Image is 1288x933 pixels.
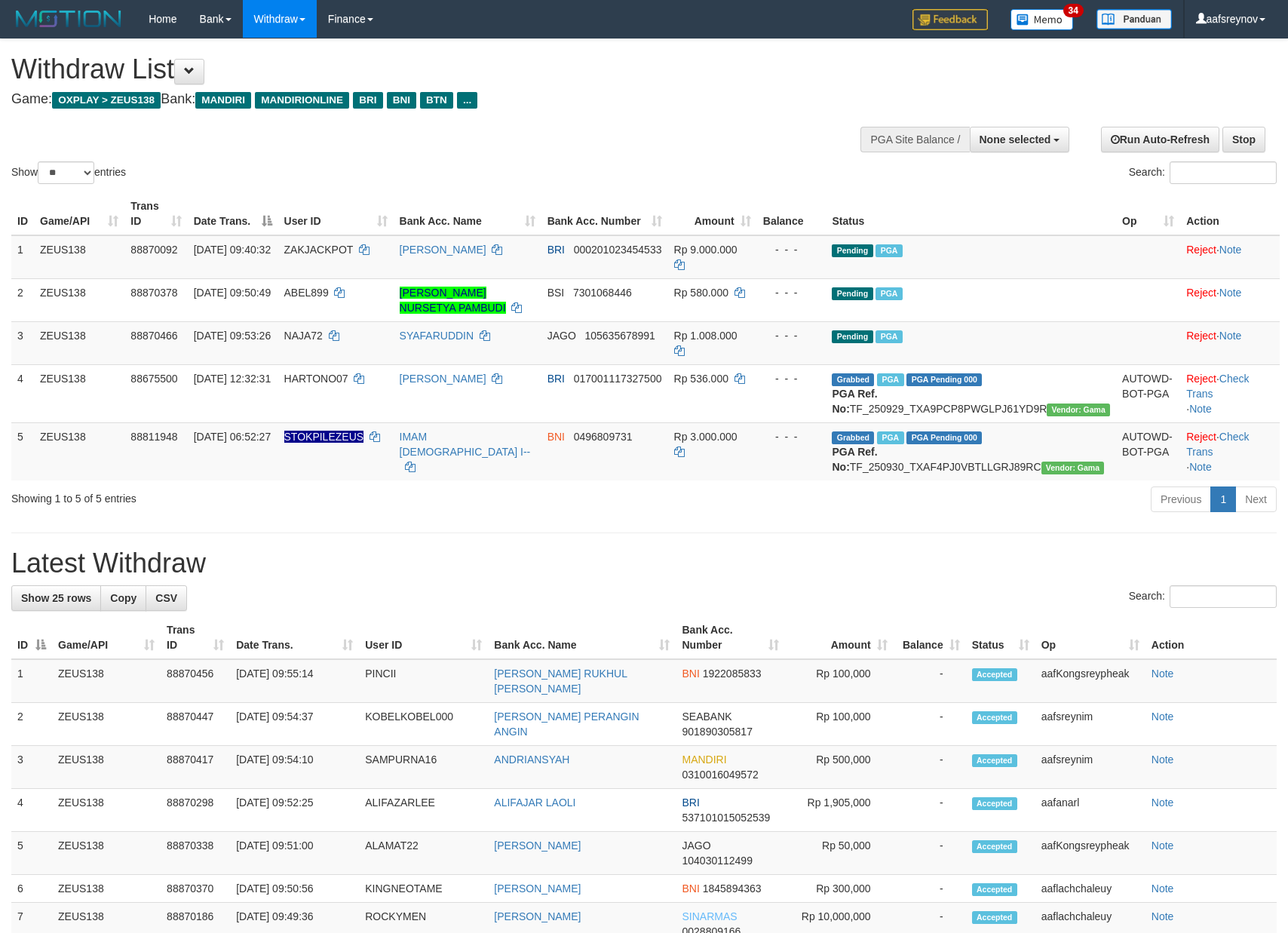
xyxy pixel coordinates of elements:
[894,616,966,659] th: Balance: activate to sort column ascending
[230,703,359,746] td: [DATE] 09:54:37
[1170,585,1277,608] input: Search:
[359,616,488,659] th: User ID: activate to sort column ascending
[359,832,488,875] td: ALAMAT22
[574,431,633,443] span: Copy 0496809731 to clipboard
[11,875,52,903] td: 6
[124,192,187,235] th: Trans ID: activate to sort column ascending
[130,244,177,256] span: 88870092
[1189,403,1212,415] a: Note
[195,92,251,109] span: MANDIRI
[284,287,329,299] span: ABEL899
[1180,321,1280,364] td: ·
[1145,616,1277,659] th: Action
[161,659,230,703] td: 88870456
[674,431,738,443] span: Rp 3.000.000
[1180,192,1280,235] th: Action
[682,796,699,809] span: BRI
[574,373,662,385] span: Copy 017001117327500 to clipboard
[161,616,230,659] th: Trans ID: activate to sort column ascending
[757,192,826,235] th: Balance
[785,832,894,875] td: Rp 50,000
[1152,910,1174,922] a: Note
[146,585,187,611] a: CSV
[52,832,161,875] td: ZEUS138
[1186,373,1216,385] a: Reject
[359,789,488,832] td: ALIFAZARLEE
[359,703,488,746] td: KOBELKOBEL000
[1035,703,1145,746] td: aafsreynim
[876,287,902,300] span: Marked by aafsolysreylen
[1035,746,1145,789] td: aafsreynim
[682,753,726,766] span: MANDIRI
[494,839,581,852] a: [PERSON_NAME]
[966,616,1035,659] th: Status: activate to sort column ascending
[1063,4,1084,17] span: 34
[894,746,966,789] td: -
[832,388,877,415] b: PGA Ref. No:
[11,278,34,321] td: 2
[972,711,1017,724] span: Accepted
[682,855,752,867] span: Copy 104030112499 to clipboard
[972,883,1017,896] span: Accepted
[573,287,632,299] span: Copy 7301068446 to clipboard
[1235,486,1277,512] a: Next
[894,659,966,703] td: -
[1219,287,1242,299] a: Note
[1222,127,1265,152] a: Stop
[1152,710,1174,723] a: Note
[1041,462,1105,474] span: Vendor URL: https://trx31.1velocity.biz
[972,668,1017,681] span: Accepted
[547,287,565,299] span: BSI
[674,287,728,299] span: Rp 580.000
[763,328,820,343] div: - - -
[832,446,877,473] b: PGA Ref. No:
[1180,422,1280,480] td: · ·
[1189,461,1212,473] a: Note
[972,797,1017,810] span: Accepted
[359,875,488,903] td: KINGNEOTAME
[1180,278,1280,321] td: ·
[387,92,416,109] span: BNI
[682,769,758,781] span: Copy 0310016049572 to clipboard
[11,789,52,832] td: 4
[763,371,820,386] div: - - -
[1152,668,1174,680] a: Note
[682,882,699,895] span: BNI
[11,832,52,875] td: 5
[38,161,94,184] select: Showentries
[826,192,1116,235] th: Status
[1035,659,1145,703] td: aafKongsreypheak
[11,8,126,30] img: MOTION_logo.png
[194,431,271,443] span: [DATE] 06:52:27
[1180,364,1280,422] td: · ·
[34,364,124,422] td: ZEUS138
[541,192,668,235] th: Bank Acc. Number: activate to sort column ascending
[682,710,731,723] span: SEABANK
[188,192,278,235] th: Date Trans.: activate to sort column descending
[1101,127,1219,152] a: Run Auto-Refresh
[877,431,903,444] span: Marked by aafsreyleap
[547,330,576,342] span: JAGO
[1010,9,1074,30] img: Button%20Memo.svg
[668,192,757,235] th: Amount: activate to sort column ascending
[11,548,1277,579] h1: Latest Withdraw
[785,616,894,659] th: Amount: activate to sort column ascending
[194,330,271,342] span: [DATE] 09:53:26
[1047,404,1110,416] span: Vendor URL: https://trx31.1velocity.biz
[832,330,872,343] span: Pending
[11,92,844,107] h4: Game: Bank:
[1186,330,1216,342] a: Reject
[11,192,34,235] th: ID
[1096,9,1172,29] img: panduan.png
[11,235,34,279] td: 1
[11,321,34,364] td: 3
[682,668,699,680] span: BNI
[876,330,902,343] span: Marked by aafsolysreylen
[877,373,903,386] span: Marked by aaftrukkakada
[547,373,565,385] span: BRI
[230,746,359,789] td: [DATE] 09:54:10
[972,840,1017,853] span: Accepted
[230,789,359,832] td: [DATE] 09:52:25
[1035,875,1145,903] td: aaflachchaleuy
[785,703,894,746] td: Rp 100,000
